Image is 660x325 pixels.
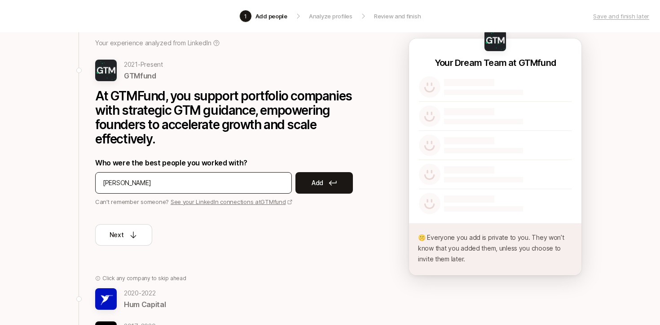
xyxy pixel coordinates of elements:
img: default-avatar.svg [419,164,440,185]
p: Add [312,178,323,188]
input: Add their name [103,178,284,188]
p: GTMfund [519,56,556,69]
button: Next [95,224,152,246]
img: default-avatar.svg [419,76,440,98]
img: default-avatar.svg [419,193,440,214]
p: Who were the best people you worked with? [95,157,365,169]
p: 2020 - 2022 [124,288,166,299]
a: See your LinkedIn connections atGTMfund [171,198,293,205]
p: Review and finish [374,12,421,21]
p: 2021 - Present [124,59,163,70]
p: Analyze profiles [309,12,352,21]
button: Add [295,172,353,194]
img: 538a6432_84aa_43fd_a57d_e9f0a515c652.jpg [484,30,506,51]
p: GTMfund [124,70,163,82]
p: Click any company to skip ahead [102,274,186,282]
p: Your Dream Team at [435,56,516,69]
p: Can’t remember someone? [95,197,365,206]
p: Your experience analyzed from LinkedIn [95,38,211,48]
p: 🤫 Everyone you add is private to you. They won’t know that you added them, unless you choose to i... [418,232,572,264]
img: 538a6432_84aa_43fd_a57d_e9f0a515c652.jpg [95,60,117,81]
p: Save and finish later [593,12,649,21]
p: 1 [244,12,247,21]
img: default-avatar.svg [419,105,440,127]
p: Next [110,230,124,240]
img: default-avatar.svg [419,134,440,156]
p: Hum Capital [124,299,166,310]
p: Add people [255,12,287,21]
img: 155e580c_c37b_4de7_88fb_47652ff3f404.jpg [95,288,117,310]
p: At GTMFund, you support portfolio companies with strategic GTM guidance, empowering founders to a... [95,89,365,146]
